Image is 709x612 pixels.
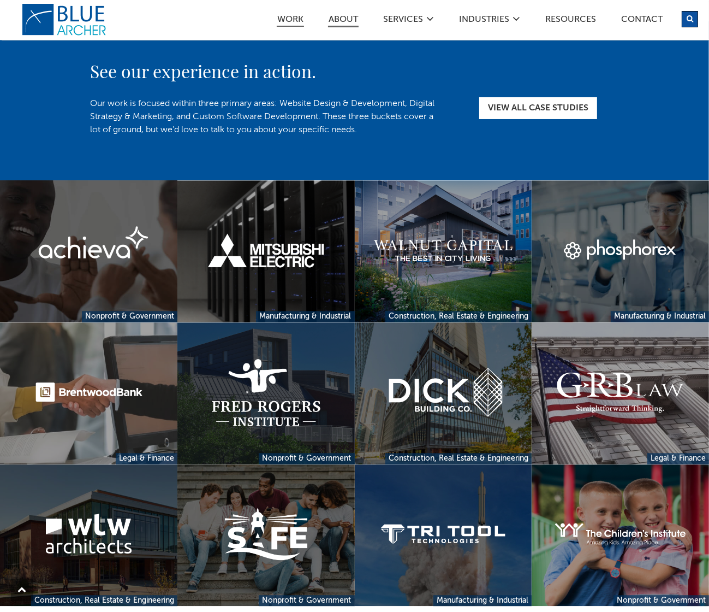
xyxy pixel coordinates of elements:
a: Manufacturing & Industrial [256,311,354,322]
a: Construction, Real Estate & Engineering [31,595,177,607]
a: Legal & Finance [647,453,709,464]
a: Manufacturing & Industrial [433,595,532,607]
a: Work [277,15,304,27]
a: SERVICES [383,15,424,27]
a: Contact [621,15,663,27]
a: ABOUT [328,15,359,27]
h2: See our experience in action. [90,58,619,84]
a: Nonprofit & Government [259,453,354,464]
a: logo [22,3,109,36]
a: View All Case Studies [479,97,597,119]
a: Construction, Real Estate & Engineering [385,453,532,464]
a: Resources [545,15,597,27]
a: Nonprofit & Government [259,595,354,607]
p: Our work is focused within three primary areas: Website Design & Development, Digital Strategy & ... [90,97,436,137]
a: Industries [458,15,510,27]
a: Nonprofit & Government [613,595,709,607]
a: Manufacturing & Industrial [611,311,709,322]
a: Legal & Finance [116,453,177,464]
a: Construction, Real Estate & Engineering [385,311,532,322]
a: Nonprofit & Government [82,311,177,322]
